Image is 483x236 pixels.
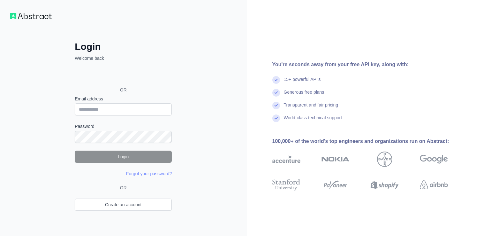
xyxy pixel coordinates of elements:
img: check mark [272,76,280,84]
div: You're seconds away from your free API key, along with: [272,61,468,68]
span: OR [117,185,129,191]
img: nokia [321,152,350,167]
img: stanford university [272,178,300,192]
img: accenture [272,152,300,167]
a: Forgot your password? [126,171,172,176]
div: 100,000+ of the world's top engineers and organizations run on Abstract: [272,138,468,145]
div: World-class technical support [284,114,342,127]
label: Password [75,123,172,130]
img: check mark [272,114,280,122]
div: Generous free plans [284,89,324,102]
img: payoneer [321,178,350,192]
img: google [420,152,448,167]
p: Welcome back [75,55,172,61]
div: Transparent and fair pricing [284,102,338,114]
img: bayer [377,152,392,167]
img: shopify [371,178,399,192]
iframe: Botão "Fazer login com o Google" [72,68,174,83]
img: check mark [272,89,280,97]
label: Email address [75,96,172,102]
img: airbnb [420,178,448,192]
button: Login [75,151,172,163]
span: OR [115,87,132,93]
img: Workflow [10,13,52,19]
img: check mark [272,102,280,109]
a: Create an account [75,199,172,211]
div: 15+ powerful API's [284,76,321,89]
h2: Login [75,41,172,52]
